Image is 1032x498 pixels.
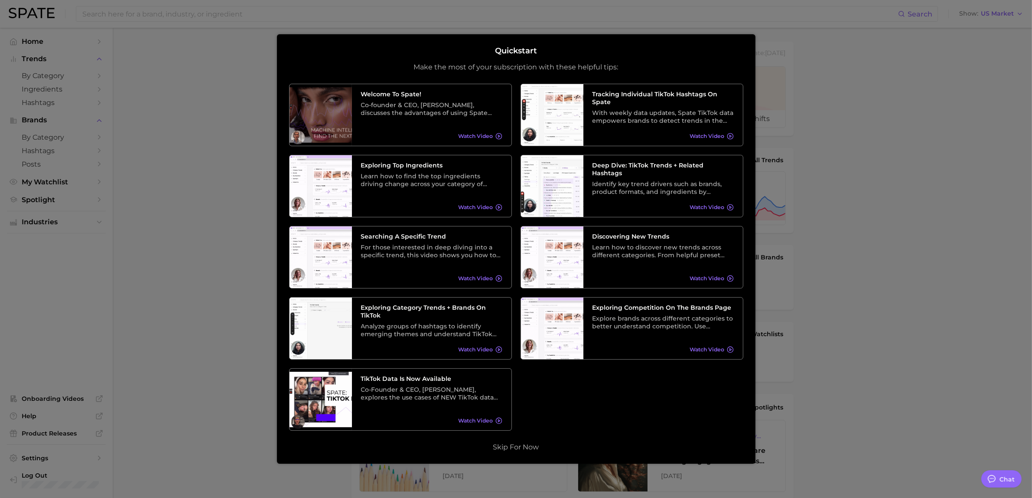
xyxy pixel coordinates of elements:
[521,297,743,360] a: Exploring Competition on the Brands PageExplore brands across different categories to better unde...
[690,275,724,282] span: Watch Video
[289,368,512,431] a: TikTok data is now availableCo-Founder & CEO, [PERSON_NAME], explores the use cases of NEW TikTok...
[361,90,502,98] h3: Welcome to Spate!
[593,315,734,330] div: Explore brands across different categories to better understand competition. Use different preset...
[361,375,502,383] h3: TikTok data is now available
[593,109,734,124] div: With weekly data updates, Spate TikTok data empowers brands to detect trends in the earliest stag...
[414,63,619,72] p: Make the most of your subscription with these helpful tips:
[289,297,512,360] a: Exploring Category Trends + Brands on TikTokAnalyze groups of hashtags to identify emerging theme...
[361,243,502,259] div: For those interested in deep diving into a specific trend, this video shows you how to search tre...
[521,226,743,288] a: Discovering New TrendsLearn how to discover new trends across different categories. From helpful ...
[521,155,743,217] a: Deep Dive: TikTok Trends + Related HashtagsIdentify key trend drivers such as brands, product for...
[690,204,724,210] span: Watch Video
[495,46,537,56] h2: Quickstart
[458,133,493,139] span: Watch Video
[690,346,724,353] span: Watch Video
[521,84,743,146] a: Tracking Individual TikTok Hashtags on SpateWith weekly data updates, Spate TikTok data empowers ...
[289,155,512,217] a: Exploring Top IngredientsLearn how to find the top ingredients driving change across your categor...
[361,161,502,169] h3: Exploring Top Ingredients
[361,101,502,117] div: Co-founder & CEO, [PERSON_NAME], discusses the advantages of using Spate data as well as its vari...
[458,346,493,353] span: Watch Video
[690,133,724,139] span: Watch Video
[289,226,512,288] a: Searching A Specific TrendFor those interested in deep diving into a specific trend, this video s...
[593,304,734,311] h3: Exploring Competition on the Brands Page
[361,233,502,240] h3: Searching A Specific Trend
[289,84,512,146] a: Welcome to Spate!Co-founder & CEO, [PERSON_NAME], discusses the advantages of using Spate data as...
[361,322,502,338] div: Analyze groups of hashtags to identify emerging themes and understand TikTok trends at a higher l...
[361,172,502,188] div: Learn how to find the top ingredients driving change across your category of choice. From broad c...
[593,161,734,177] h3: Deep Dive: TikTok Trends + Related Hashtags
[593,243,734,259] div: Learn how to discover new trends across different categories. From helpful preset filters to diff...
[361,386,502,401] div: Co-Founder & CEO, [PERSON_NAME], explores the use cases of NEW TikTok data and its relationship w...
[593,180,734,196] div: Identify key trend drivers such as brands, product formats, and ingredients by leveraging a categ...
[593,90,734,106] h3: Tracking Individual TikTok Hashtags on Spate
[491,443,542,452] button: Skip for now
[458,275,493,282] span: Watch Video
[458,417,493,424] span: Watch Video
[458,204,493,210] span: Watch Video
[361,304,502,319] h3: Exploring Category Trends + Brands on TikTok
[593,233,734,240] h3: Discovering New Trends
